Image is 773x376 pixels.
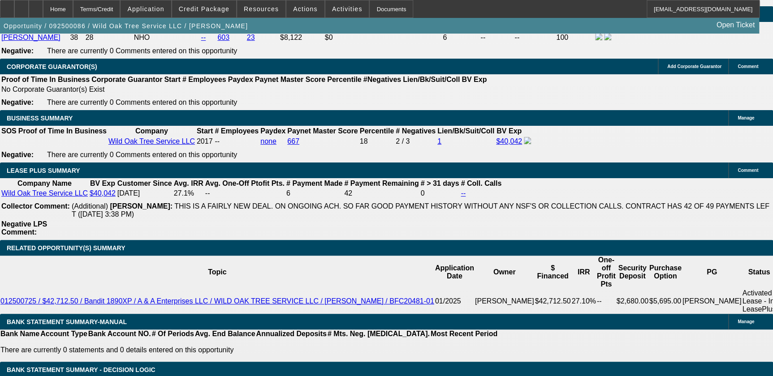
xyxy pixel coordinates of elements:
td: 38 [69,33,84,43]
span: Resources [244,5,279,13]
button: Activities [325,0,369,17]
td: 28 [85,33,133,43]
th: One-off Profit Pts [596,256,616,289]
td: 0 [420,189,460,198]
b: Corporate Guarantor [91,76,162,83]
img: facebook-icon.png [595,33,602,40]
b: Negative: [1,47,34,55]
span: There are currently 0 Comments entered on this opportunity [47,151,237,158]
a: Open Ticket [713,17,758,33]
a: 1 [437,137,441,145]
span: BANK STATEMENT SUMMARY-MANUAL [7,318,127,325]
td: 27.10% [571,289,596,314]
td: 6 [442,33,479,43]
td: 42 [344,189,419,198]
span: THIS IS A FAIRLY NEW DEAL. ON ONGOING ACH. SO FAR GOOD PAYMENT HISTORY WITHOUT ANY NSF'S OR COLLE... [72,202,769,218]
b: Avg. IRR [174,179,203,187]
b: # Employees [215,127,259,135]
a: 23 [247,34,255,41]
th: Most Recent Period [430,329,498,338]
td: -- [596,289,616,314]
b: # Payment Remaining [344,179,419,187]
a: 667 [287,137,299,145]
button: Actions [286,0,324,17]
b: Paydex [260,127,285,135]
button: Application [121,0,171,17]
div: 2 / 3 [396,137,436,145]
b: Customer Since [117,179,172,187]
img: linkedin-icon.png [604,33,611,40]
th: Application Date [435,256,475,289]
span: Comment [738,168,758,173]
td: 100 [556,33,594,43]
span: Opportunity / 092500086 / Wild Oak Tree Service LLC / [PERSON_NAME] [4,22,248,30]
th: SOS [1,127,17,136]
td: -- [514,33,555,43]
b: BV Exp [462,76,487,83]
b: #Negatives [363,76,402,83]
span: Activities [332,5,363,13]
td: $5,695.00 [649,289,682,314]
a: Wild Oak Tree Service LLC [108,137,195,145]
span: Comment [738,64,758,69]
span: Manage [738,115,754,120]
b: Avg. One-Off Ptofit Pts. [205,179,285,187]
span: BUSINESS SUMMARY [7,115,73,122]
b: Company Name [17,179,72,187]
th: Avg. End Balance [194,329,256,338]
b: Paynet Master Score [287,127,358,135]
td: [PERSON_NAME] [475,289,535,314]
b: Company [135,127,168,135]
span: Bank Statement Summary - Decision Logic [7,366,155,373]
b: # Coll. Calls [461,179,501,187]
span: RELATED OPPORTUNITY(S) SUMMARY [7,244,125,252]
span: Manage [738,319,754,324]
b: Lien/Bk/Suit/Coll [403,76,460,83]
a: Wild Oak Tree Service LLC [1,189,88,197]
td: [PERSON_NAME] [682,289,742,314]
th: Annualized Deposits [255,329,327,338]
th: # Mts. Neg. [MEDICAL_DATA]. [327,329,430,338]
a: 603 [217,34,229,41]
span: CORPORATE GUARANTOR(S) [7,63,97,70]
b: Lien/Bk/Suit/Coll [437,127,494,135]
span: Credit Package [179,5,229,13]
img: facebook-icon.png [524,137,531,144]
a: $40,042 [90,189,116,197]
b: Paydex [228,76,253,83]
b: Start [197,127,213,135]
b: # Payment Made [286,179,342,187]
td: NHO [134,33,200,43]
th: Security Deposit [616,256,648,289]
td: 6 [286,189,343,198]
span: -- [215,137,220,145]
th: Bank Account NO. [88,329,151,338]
td: $2,680.00 [616,289,648,314]
b: BV Exp [90,179,115,187]
b: Negative LPS Comment: [1,220,47,236]
b: Start [164,76,180,83]
th: Account Type [40,329,88,338]
b: # Negatives [396,127,436,135]
b: Negative: [1,151,34,158]
th: Proof of Time In Business [1,75,90,84]
td: -- [205,189,285,198]
td: 2017 [196,137,213,146]
b: Negative: [1,98,34,106]
b: Percentile [327,76,361,83]
b: BV Exp [497,127,522,135]
div: 18 [360,137,394,145]
td: [DATE] [117,189,173,198]
td: No Corporate Guarantor(s) Exist [1,85,491,94]
a: -- [461,189,466,197]
span: LEASE PLUS SUMMARY [7,167,80,174]
th: Owner [475,256,535,289]
td: 01/2025 [435,289,475,314]
span: Add Corporate Guarantor [667,64,721,69]
b: # > 31 days [421,179,459,187]
td: $8,122 [280,33,324,43]
span: (Additional) [72,202,108,210]
b: Paynet Master Score [255,76,325,83]
th: Proof of Time In Business [18,127,107,136]
b: Percentile [360,127,394,135]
